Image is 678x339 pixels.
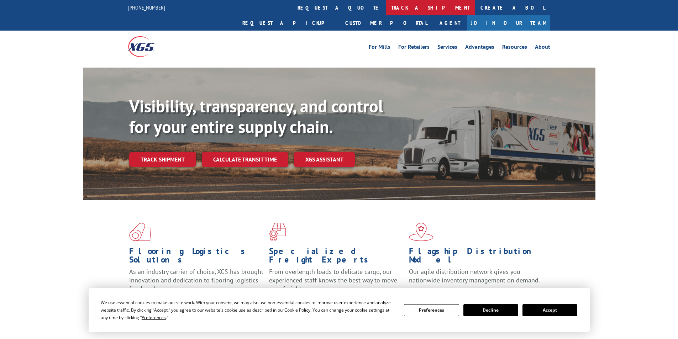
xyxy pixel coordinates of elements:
button: Preferences [404,304,459,316]
h1: Flagship Distribution Model [409,247,543,268]
a: Track shipment [129,152,196,167]
a: Advantages [465,44,494,52]
span: As an industry carrier of choice, XGS has brought innovation and dedication to flooring logistics... [129,268,263,293]
span: Cookie Policy [284,307,310,313]
a: Request a pickup [237,15,340,31]
b: Visibility, transparency, and control for your entire supply chain. [129,95,383,138]
h1: Flooring Logistics Solutions [129,247,264,268]
a: XGS ASSISTANT [294,152,355,167]
a: For Mills [369,44,390,52]
a: About [535,44,550,52]
p: From overlength loads to delicate cargo, our experienced staff knows the best way to move your fr... [269,268,404,299]
span: Our agile distribution network gives you nationwide inventory management on demand. [409,268,540,284]
span: Preferences [142,314,166,321]
a: Resources [502,44,527,52]
img: xgs-icon-total-supply-chain-intelligence-red [129,223,151,241]
a: Services [437,44,457,52]
h1: Specialized Freight Experts [269,247,404,268]
div: We use essential cookies to make our site work. With your consent, we may also use non-essential ... [101,299,395,321]
img: xgs-icon-flagship-distribution-model-red [409,223,433,241]
a: [PHONE_NUMBER] [128,4,165,11]
a: Customer Portal [340,15,432,31]
a: Agent [432,15,467,31]
button: Accept [522,304,577,316]
a: Join Our Team [467,15,550,31]
a: For Retailers [398,44,430,52]
img: xgs-icon-focused-on-flooring-red [269,223,286,241]
a: Calculate transit time [202,152,288,167]
button: Decline [463,304,518,316]
div: Cookie Consent Prompt [89,288,590,332]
